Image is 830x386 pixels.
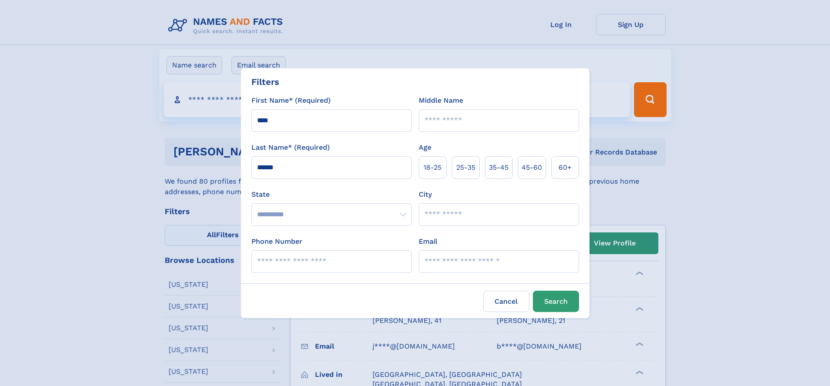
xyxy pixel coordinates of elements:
[489,162,508,173] span: 35‑45
[483,291,529,312] label: Cancel
[251,95,331,106] label: First Name* (Required)
[251,75,279,88] div: Filters
[423,162,441,173] span: 18‑25
[559,162,572,173] span: 60+
[419,95,463,106] label: Middle Name
[456,162,475,173] span: 25‑35
[251,189,412,200] label: State
[251,236,302,247] label: Phone Number
[251,142,330,153] label: Last Name* (Required)
[419,142,431,153] label: Age
[419,236,437,247] label: Email
[522,162,542,173] span: 45‑60
[419,189,432,200] label: City
[533,291,579,312] button: Search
